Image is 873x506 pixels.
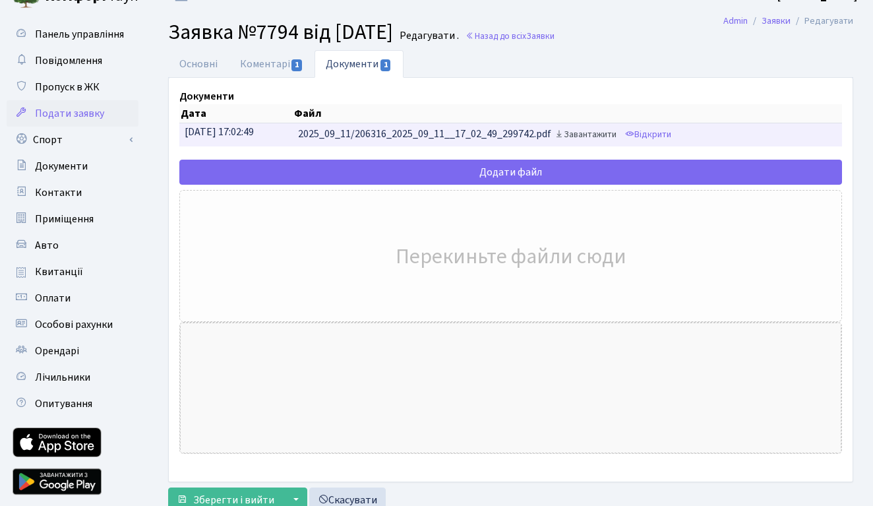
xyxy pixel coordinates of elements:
span: Особові рахунки [35,317,113,332]
a: Приміщення [7,206,138,232]
a: Оплати [7,285,138,311]
span: Квитанції [35,265,83,279]
span: Опитування [35,396,92,411]
a: Заявки [762,14,791,28]
span: Авто [35,238,59,253]
a: Документи [315,50,403,78]
span: Орендарі [35,344,79,358]
span: Лічильники [35,370,90,385]
a: Завантажити [551,125,620,145]
span: Документи [35,159,88,174]
td: [DATE] 17:02:49 [179,123,293,147]
span: Подати заявку [35,106,104,121]
a: Відкрити [622,125,675,145]
span: 1 [291,59,302,71]
span: Заявка №7794 від [DATE] [168,17,393,47]
span: Приміщення [35,212,94,226]
small: Редагувати . [397,30,459,42]
span: Панель управління [35,27,124,42]
td: 2025_09_11/206316_2025_09_11__17_02_49_299742.pdf [293,123,842,147]
a: Опитування [7,391,138,417]
a: Панель управління [7,21,138,47]
a: Коментарі [229,50,315,78]
span: Пропуск в ЖК [35,80,100,94]
a: Авто [7,232,138,259]
a: Документи [7,153,138,179]
a: Орендарі [7,338,138,364]
span: Повідомлення [35,53,102,68]
a: Особові рахунки [7,311,138,338]
span: Оплати [35,291,71,305]
a: Спорт [7,127,138,153]
a: Квитанції [7,259,138,285]
a: Повідомлення [7,47,138,74]
a: Пропуск в ЖК [7,74,138,100]
div: Додати файл [179,160,842,185]
a: Контакти [7,179,138,206]
a: Основні [168,50,229,78]
a: Назад до всіхЗаявки [466,30,555,42]
li: Редагувати [791,14,853,28]
th: Дата [179,104,293,123]
th: Файл [293,104,842,123]
span: 1 [380,59,391,71]
nav: breadcrumb [704,7,873,35]
span: Контакти [35,185,82,200]
label: Документи [179,88,234,104]
a: Подати заявку [7,100,138,127]
a: Admin [723,14,748,28]
a: Лічильники [7,364,138,391]
span: Заявки [526,30,555,42]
